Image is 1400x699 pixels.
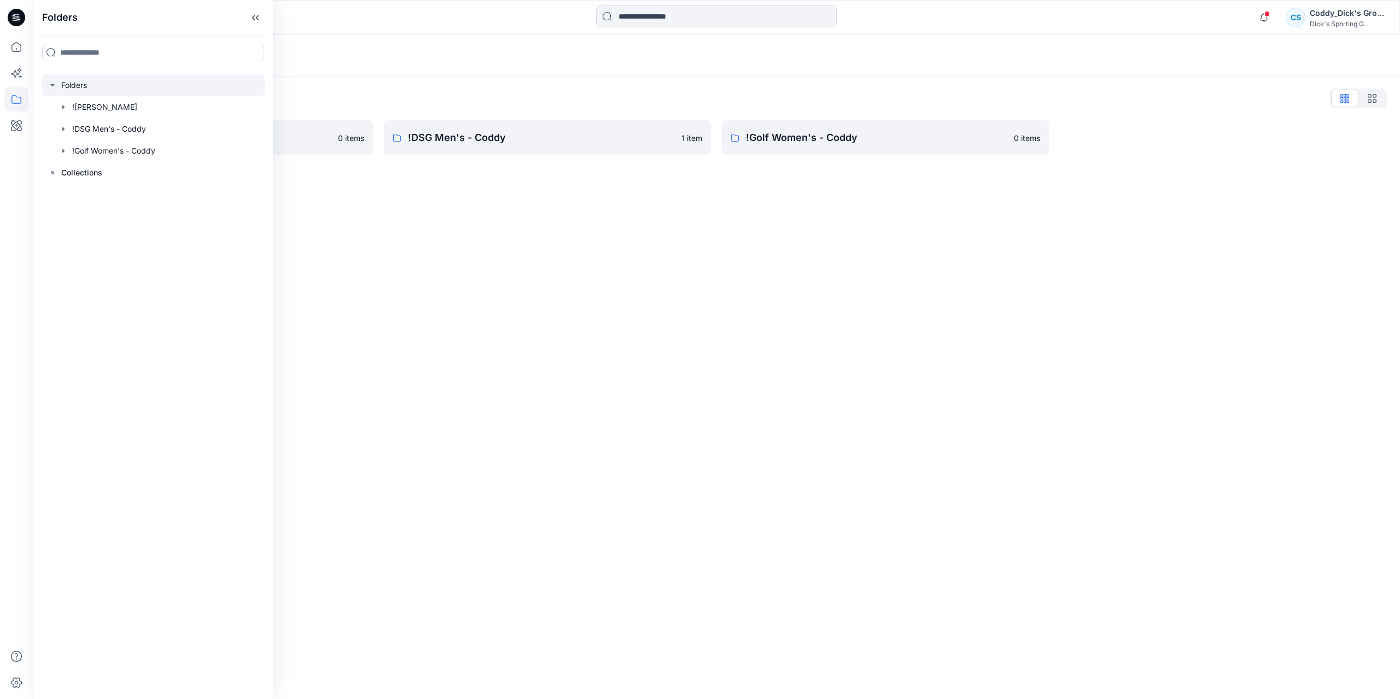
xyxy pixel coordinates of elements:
div: Dick's Sporting G... [1310,20,1386,28]
div: CS [1286,8,1305,27]
p: Collections [61,166,102,179]
p: 1 item [681,132,702,144]
p: 0 items [338,132,364,144]
p: !Golf Women's - Coddy [746,130,1007,145]
p: 0 items [1014,132,1040,144]
a: !DSG Men's - Coddy1 item [384,120,711,155]
p: !DSG Men's - Coddy [408,130,675,145]
div: Coddy_Dick's Group [1310,7,1386,20]
a: !Golf Women's - Coddy0 items [722,120,1049,155]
